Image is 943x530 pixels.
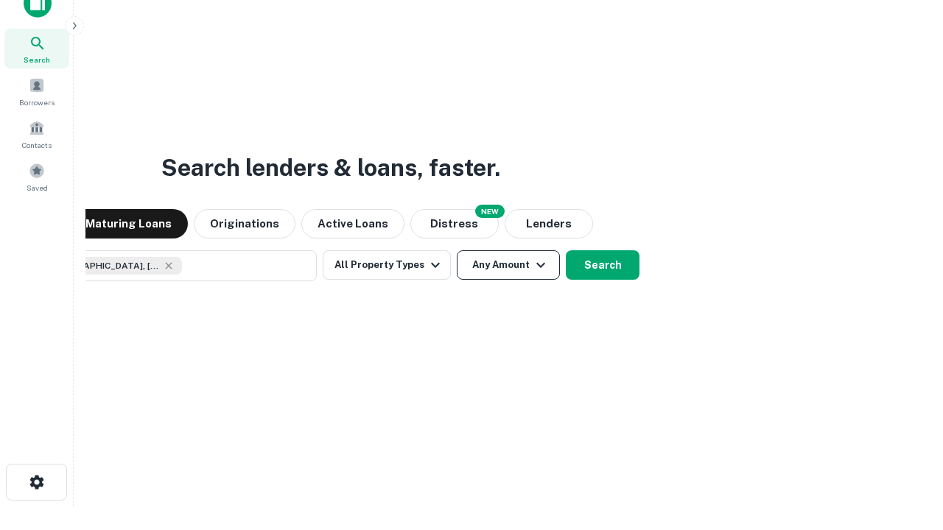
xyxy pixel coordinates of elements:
span: [GEOGRAPHIC_DATA], [GEOGRAPHIC_DATA], [GEOGRAPHIC_DATA] [49,259,160,272]
button: Search [566,250,639,280]
span: Borrowers [19,96,55,108]
button: Any Amount [457,250,560,280]
a: Search [4,29,69,68]
button: Originations [194,209,295,239]
button: Search distressed loans with lien and other non-mortgage details. [410,209,499,239]
button: [GEOGRAPHIC_DATA], [GEOGRAPHIC_DATA], [GEOGRAPHIC_DATA] [22,250,317,281]
button: Maturing Loans [69,209,188,239]
a: Saved [4,157,69,197]
span: Saved [27,182,48,194]
span: Contacts [22,139,52,151]
button: All Property Types [323,250,451,280]
a: Borrowers [4,71,69,111]
h3: Search lenders & loans, faster. [161,150,500,185]
iframe: Chat Widget [869,412,943,483]
div: NEW [475,205,505,218]
button: Lenders [505,209,593,239]
span: Search [24,54,50,66]
a: Contacts [4,114,69,154]
button: Active Loans [301,209,404,239]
